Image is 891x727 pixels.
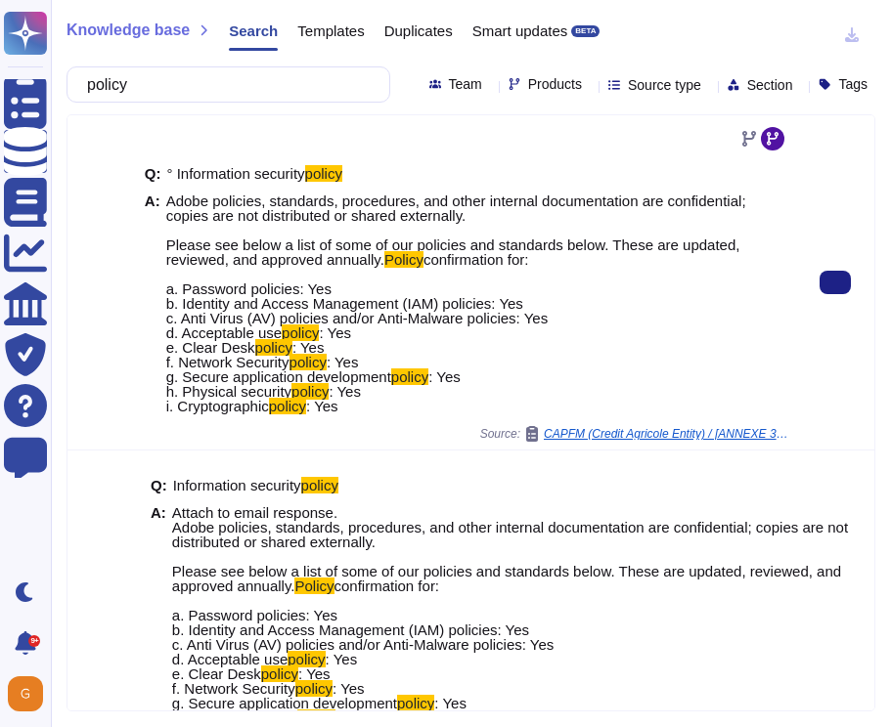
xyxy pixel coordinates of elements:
[166,368,461,400] span: : Yes h. Physical security
[172,504,848,594] span: Attach to email response. Adobe policies, standards, procedures, and other internal documentation...
[173,477,301,493] span: Information security
[269,398,306,414] mark: policy
[28,635,40,647] div: 9+
[282,324,319,341] mark: policy
[166,192,746,268] span: Adobe policies, standards, procedures, and other internal documentation are confidential; copies ...
[294,577,334,594] mark: Policy
[306,398,338,414] span: : Yes
[384,23,453,38] span: Duplicates
[528,77,582,91] span: Products
[172,577,554,667] span: confirmation for: a. Password policies: Yes b. Identity and Access Management (IAM) policies: Yes...
[472,23,568,38] span: Smart updates
[449,77,482,91] span: Team
[67,22,190,38] span: Knowledge base
[172,665,331,697] span: : Yes f. Network Security
[288,651,325,667] mark: policy
[397,695,434,711] mark: policy
[295,680,333,697] mark: policy
[151,478,167,492] b: Q:
[384,251,423,268] mark: Policy
[145,166,161,181] b: Q:
[838,77,868,91] span: Tags
[4,672,57,715] button: user
[261,665,298,682] mark: policy
[480,426,788,442] span: Source:
[167,165,305,182] span: ° Information security
[166,324,351,356] span: : Yes e. Clear Desk
[166,354,391,385] span: : Yes g. Secure application development
[301,477,338,493] mark: policy
[255,339,292,356] mark: policy
[172,651,357,682] span: : Yes e. Clear Desk
[290,354,327,370] mark: policy
[166,251,548,341] span: confirmation for: a. Password policies: Yes b. Identity and Access Management (IAM) policies: Yes...
[166,339,325,370] span: : Yes f. Network Security
[628,78,701,92] span: Source type
[166,383,361,414] span: : Yes i. Cryptographic
[229,23,278,38] span: Search
[145,193,160,413] b: A:
[77,67,370,102] input: Search a question or template...
[544,428,788,440] span: CAPFM (Credit Agricole Entity) / [ANNEXE 3 Sécurity CRC UK Workfront CT
[297,23,364,38] span: Templates
[297,709,334,726] mark: policy
[391,368,428,385] mark: policy
[747,78,793,92] span: Section
[305,165,342,182] mark: policy
[571,25,600,37] div: BETA
[291,383,329,400] mark: policy
[8,676,43,711] img: user
[172,680,397,711] span: : Yes g. Secure application development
